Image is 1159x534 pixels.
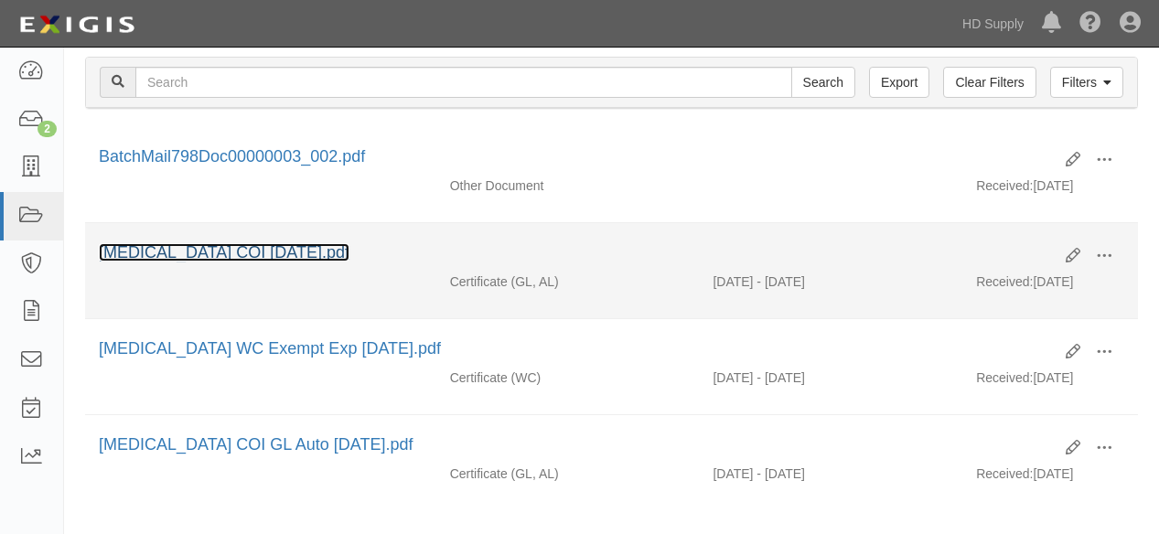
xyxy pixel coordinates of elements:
div: General Liability Auto Liability [436,272,700,291]
div: Frostbite COI GL Auto 06.18.2025.pdf [99,433,1052,457]
div: Frostbite WC Exempt Exp 06.06.2027.pdf [99,337,1052,361]
div: General Liability Auto Liability [436,465,700,483]
div: 2 [38,121,57,137]
input: Search [791,67,855,98]
a: [MEDICAL_DATA] COI [DATE].pdf [99,243,349,262]
p: Received: [976,176,1033,195]
a: BatchMail798Doc00000003_002.pdf [99,147,365,166]
div: Frostbite COI 06.27.2025.pdf [99,241,1052,265]
a: [MEDICAL_DATA] COI GL Auto [DATE].pdf [99,435,413,454]
div: Effective 03/27/2025 - Expiration 03/27/2026 [699,272,962,291]
a: Filters [1050,67,1123,98]
p: Received: [976,272,1033,291]
input: Search [135,67,792,98]
img: logo-5460c22ac91f19d4615b14bd174203de0afe785f0fc80cf4dbbc73dc1793850b.png [14,8,140,41]
a: Export [869,67,929,98]
i: Help Center - Complianz [1079,13,1101,35]
div: Effective 06/06/2025 - Expiration 06/06/2026 [699,368,962,387]
div: Effective 03/27/2025 - Expiration 03/27/2026 [699,465,962,483]
div: [DATE] [962,368,1138,396]
div: Workers Compensation/Employers Liability [436,368,700,387]
div: [DATE] [962,465,1138,492]
a: [MEDICAL_DATA] WC Exempt Exp [DATE].pdf [99,339,441,358]
div: Other Document [436,176,700,195]
div: [DATE] [962,176,1138,204]
div: BatchMail798Doc00000003_002.pdf [99,145,1052,169]
p: Received: [976,368,1033,387]
div: [DATE] [962,272,1138,300]
p: Received: [976,465,1033,483]
a: HD Supply [953,5,1033,42]
a: Clear Filters [943,67,1036,98]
